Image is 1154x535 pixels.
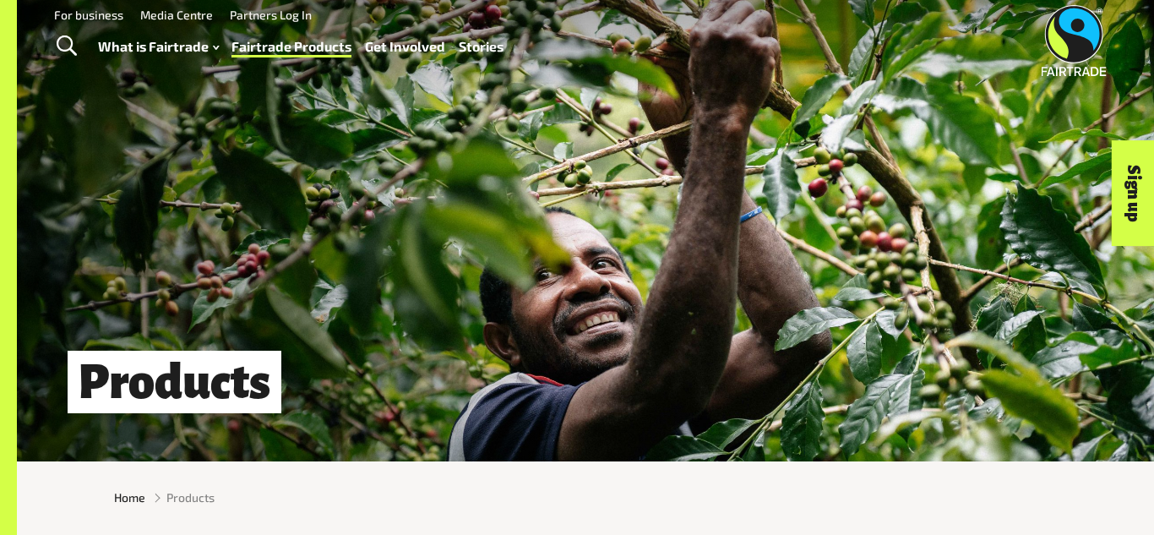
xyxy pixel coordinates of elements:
[1042,5,1107,76] img: Fairtrade Australia New Zealand logo
[459,35,504,59] a: Stories
[166,489,215,506] span: Products
[230,8,312,22] a: Partners Log In
[54,8,123,22] a: For business
[68,351,281,413] h1: Products
[140,8,213,22] a: Media Centre
[98,35,219,59] a: What is Fairtrade
[114,489,145,506] a: Home
[46,25,87,68] a: Toggle Search
[231,35,351,59] a: Fairtrade Products
[365,35,445,59] a: Get Involved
